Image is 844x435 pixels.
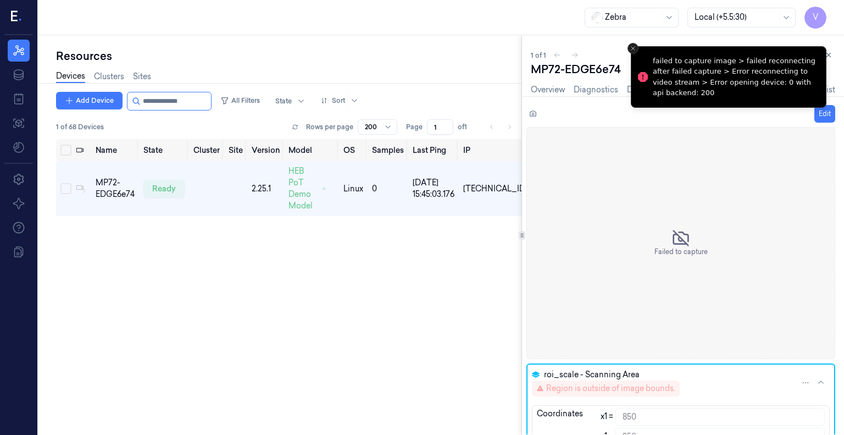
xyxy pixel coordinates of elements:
[406,122,423,132] span: Page
[459,139,532,161] th: IP
[368,139,408,161] th: Samples
[531,51,546,60] span: 1 of 1
[224,139,247,161] th: Site
[56,48,521,64] div: Resources
[96,177,135,200] div: MP72-EDGE6e74
[288,166,318,212] span: HEB PoT Demo Model
[531,62,835,77] div: MP72-EDGE6e74
[343,183,363,195] p: linux
[527,365,834,401] button: roi_scale - Scanning AreaRegion is outside of image bounds.
[544,369,640,381] span: roi_scale - Scanning Area
[653,56,817,98] div: failed to capture image > failed reconnecting after failed capture > Error reconnecting to video ...
[284,139,339,161] th: Model
[413,177,454,200] div: [DATE] 15:45:03.176
[139,139,189,161] th: State
[601,411,613,422] label: x1 =
[60,145,71,156] button: Select all
[247,139,284,161] th: Version
[56,70,85,83] a: Devices
[133,71,151,82] a: Sites
[372,183,404,195] div: 0
[60,183,71,194] button: Select row
[94,71,124,82] a: Clusters
[804,7,826,29] button: V
[484,119,517,135] nav: pagination
[408,139,459,161] th: Last Ping
[56,122,104,132] span: 1 of 68 Devices
[143,180,185,197] div: ready
[546,383,675,394] div: Region is outside of image bounds.
[189,139,224,161] th: Cluster
[56,92,123,109] button: Add Device
[458,122,475,132] span: of 1
[627,84,645,96] a: Data
[574,84,618,96] a: Diagnostics
[91,139,139,161] th: Name
[628,43,638,54] button: Close toast
[339,139,368,161] th: OS
[531,84,565,96] a: Overview
[463,183,527,195] div: [TECHNICAL_ID]
[306,122,353,132] p: Rows per page
[216,92,264,109] button: All Filters
[814,105,835,123] button: Edit
[252,183,280,195] div: 2.25.1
